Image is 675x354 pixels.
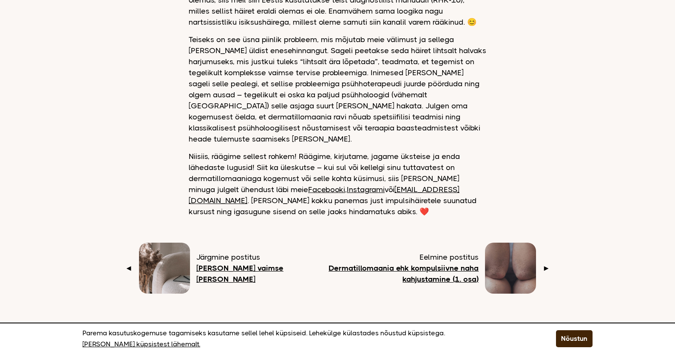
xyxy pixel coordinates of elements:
[329,264,479,283] b: Dermatillomaania ehk kompulsiivne naha kahjustamine (1. osa)
[82,339,200,350] a: [PERSON_NAME] küpsistest lähemalt.
[542,263,550,274] span: ►
[305,243,550,294] a: Eelmine postitus Dermatillomaania ehk kompulsiivne naha kahjustamine (1. osa) ►
[189,34,486,144] p: Teiseks on see üsna piinlik probleem, mis mõjutab meie välimust ja sellega [PERSON_NAME] üldist e...
[308,185,345,194] a: Facebooki
[196,264,284,283] b: [PERSON_NAME] vaimse [PERSON_NAME]
[139,243,190,294] img: Beež diivan märkmikuga
[125,243,305,294] a: ◄ Järgmine postitus [PERSON_NAME] vaimse [PERSON_NAME]
[125,263,133,274] span: ◄
[556,330,593,347] button: Nõustun
[196,252,305,263] span: Järgmine postitus
[347,185,385,194] a: Instagrami
[305,252,479,263] span: Eelmine postitus
[485,243,536,294] img: Inimene toetamas oma pea kätele
[189,151,486,217] p: Niisiis, räägime sellest rohkem! Räägime, kirjutame, jagame üksteise ja enda lähedaste lugusid! S...
[82,328,535,350] p: Parema kasutuskogemuse tagamiseks kasutame sellel lehel küpsiseid. Lehekülge külastades nõustud k...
